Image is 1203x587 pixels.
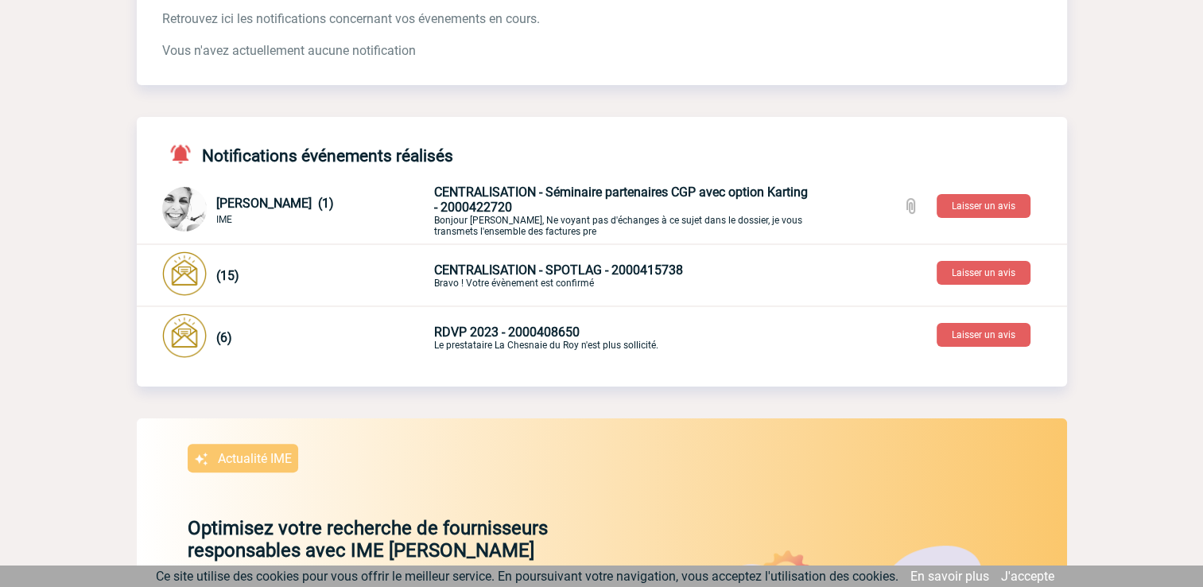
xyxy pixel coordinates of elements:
[162,313,1067,361] div: Conversation privée : Client - Agence
[218,451,292,466] p: Actualité IME
[434,325,808,351] p: Le prestataire La Chesnaie du Roy n'est plus sollicité.
[156,569,898,584] span: Ce site utilise des cookies pour vous offrir le meilleur service. En poursuivant votre navigation...
[434,185,808,215] span: CENTRALISATION - Séminaire partenaires CGP avec option Karting - 2000422720
[910,569,989,584] a: En savoir plus
[169,142,202,165] img: notifications-active-24-px-r.png
[162,142,453,165] h4: Notifications événements réalisés
[434,262,808,289] p: Bravo ! Votre évènement est confirmé
[937,194,1030,218] button: Laisser un avis
[162,328,808,344] a: (6) RDVP 2023 - 2000408650Le prestataire La Chesnaie du Roy n'est plus sollicité.
[162,313,207,358] img: photonotifcontact.png
[162,251,1067,299] div: Conversation privée : Client - Agence
[434,325,580,340] span: RDVP 2023 - 2000408650
[162,251,207,296] img: photonotifcontact.png
[162,202,808,217] a: [PERSON_NAME] (1) IME CENTRALISATION - Séminaire partenaires CGP avec option Karting - 2000422720...
[162,187,207,231] img: 103013-0.jpeg
[216,196,334,211] span: [PERSON_NAME] (1)
[937,261,1030,285] button: Laisser un avis
[216,330,232,345] span: (6)
[434,262,683,278] span: CENTRALISATION - SPOTLAG - 2000415738
[162,266,808,282] a: (15) CENTRALISATION - SPOTLAG - 2000415738Bravo ! Votre évènement est confirmé
[162,11,540,26] span: Retrouvez ici les notifications concernant vos évenements en cours.
[434,185,808,237] p: Bonjour [PERSON_NAME], Ne voyant pas d'échanges à ce sujet dans le dossier, je vous transmets l'e...
[937,323,1030,347] button: Laisser un avis
[216,214,232,225] span: IME
[162,43,416,58] span: Vous n'avez actuellement aucune notification
[216,268,239,283] span: (15)
[137,517,665,562] p: Optimisez votre recherche de fournisseurs responsables avec IME [PERSON_NAME]
[1001,569,1054,584] a: J'accepte
[162,185,1067,237] div: Conversation privée : Client - Agence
